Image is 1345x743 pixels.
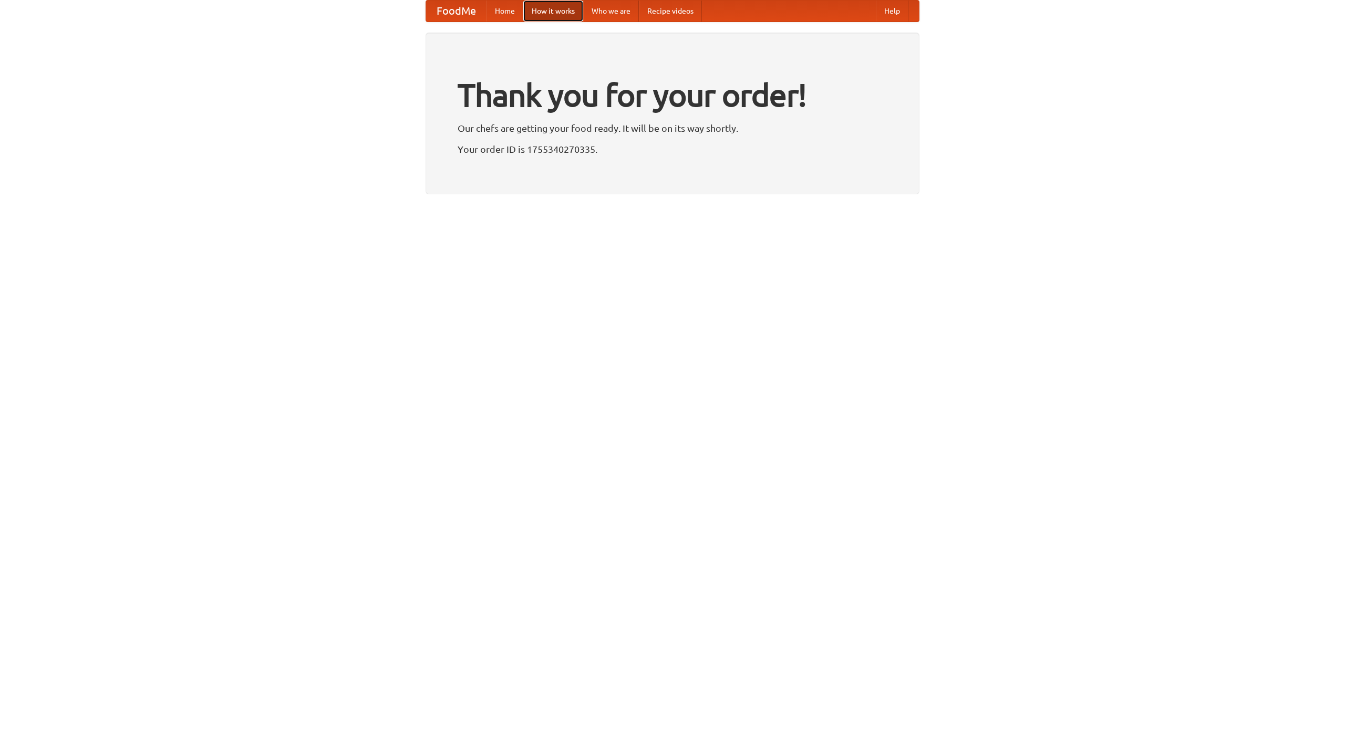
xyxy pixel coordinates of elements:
[458,120,887,136] p: Our chefs are getting your food ready. It will be on its way shortly.
[876,1,908,22] a: Help
[458,141,887,157] p: Your order ID is 1755340270335.
[639,1,702,22] a: Recipe videos
[487,1,523,22] a: Home
[583,1,639,22] a: Who we are
[458,70,887,120] h1: Thank you for your order!
[523,1,583,22] a: How it works
[426,1,487,22] a: FoodMe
